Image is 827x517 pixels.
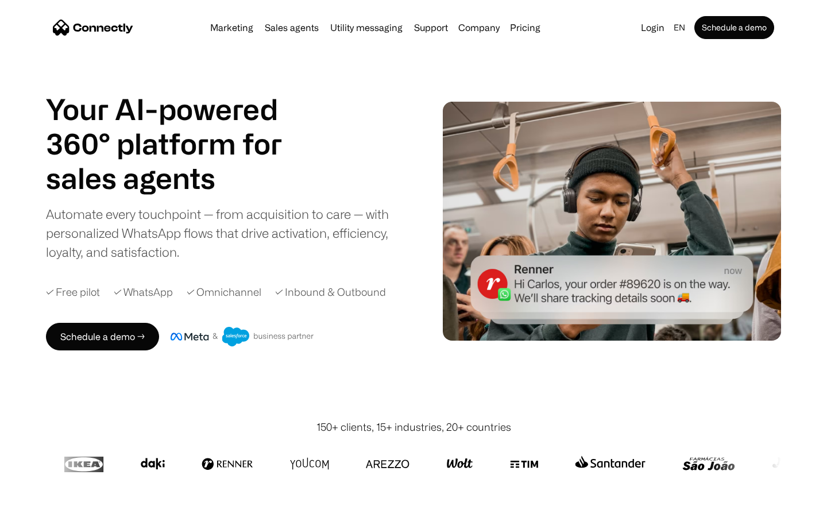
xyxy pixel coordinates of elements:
[46,161,310,195] h1: sales agents
[260,23,323,32] a: Sales agents
[46,205,408,261] div: Automate every touchpoint — from acquisition to care — with personalized WhatsApp flows that driv...
[674,20,685,36] div: en
[326,23,407,32] a: Utility messaging
[46,323,159,350] a: Schedule a demo →
[409,23,453,32] a: Support
[458,20,500,36] div: Company
[636,20,669,36] a: Login
[11,496,69,513] aside: Language selected: English
[46,284,100,300] div: ✓ Free pilot
[46,92,310,161] h1: Your AI-powered 360° platform for
[114,284,173,300] div: ✓ WhatsApp
[694,16,774,39] a: Schedule a demo
[206,23,258,32] a: Marketing
[23,497,69,513] ul: Language list
[316,419,511,435] div: 150+ clients, 15+ industries, 20+ countries
[187,284,261,300] div: ✓ Omnichannel
[505,23,545,32] a: Pricing
[171,327,314,346] img: Meta and Salesforce business partner badge.
[275,284,386,300] div: ✓ Inbound & Outbound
